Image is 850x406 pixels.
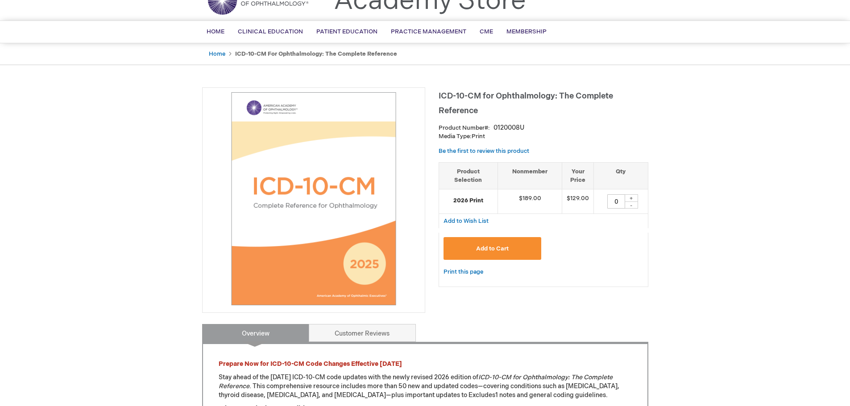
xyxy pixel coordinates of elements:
img: ICD-10-CM for Ophthalmology: The Complete Reference [207,92,420,305]
td: $189.00 [498,189,562,214]
a: Overview [202,324,309,342]
th: Nonmember [498,162,562,189]
span: Add to Cart [476,245,509,252]
button: Add to Cart [444,237,542,260]
div: - [625,201,638,209]
p: Stay ahead of the [DATE] ICD-10-CM code updates with the newly revised 2026 edition of . This com... [219,373,632,400]
a: Be the first to review this product [439,148,529,155]
strong: Product Number [439,124,490,131]
span: Practice Management [391,28,466,35]
div: 0120008U [493,123,524,132]
em: ICD-10-CM for Ophthalmology: The Complete Reference [219,373,613,390]
span: CME [480,28,493,35]
span: Add to Wish List [444,217,489,225]
strong: Media Type: [439,133,472,140]
a: Add to Wish List [444,217,489,225]
a: Home [209,50,225,57]
span: ICD-10-CM for Ophthalmology: The Complete Reference [439,91,613,115]
div: + [625,194,638,202]
a: Customer Reviews [309,324,416,342]
span: Patient Education [316,28,377,35]
strong: ICD-10-CM for Ophthalmology: The Complete Reference [235,50,397,57]
p: Print [439,132,648,141]
span: Membership [506,28,547,35]
a: Print this page [444,267,483,278]
th: Product Selection [439,162,498,189]
span: Home [207,28,224,35]
td: $129.00 [562,189,594,214]
span: Clinical Education [238,28,303,35]
th: Your Price [562,162,594,189]
strong: 2026 Print [444,197,493,205]
th: Qty [594,162,648,189]
strong: Prepare Now for ICD-10-CM Code Changes Effective [DATE] [219,360,402,368]
input: Qty [607,194,625,209]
